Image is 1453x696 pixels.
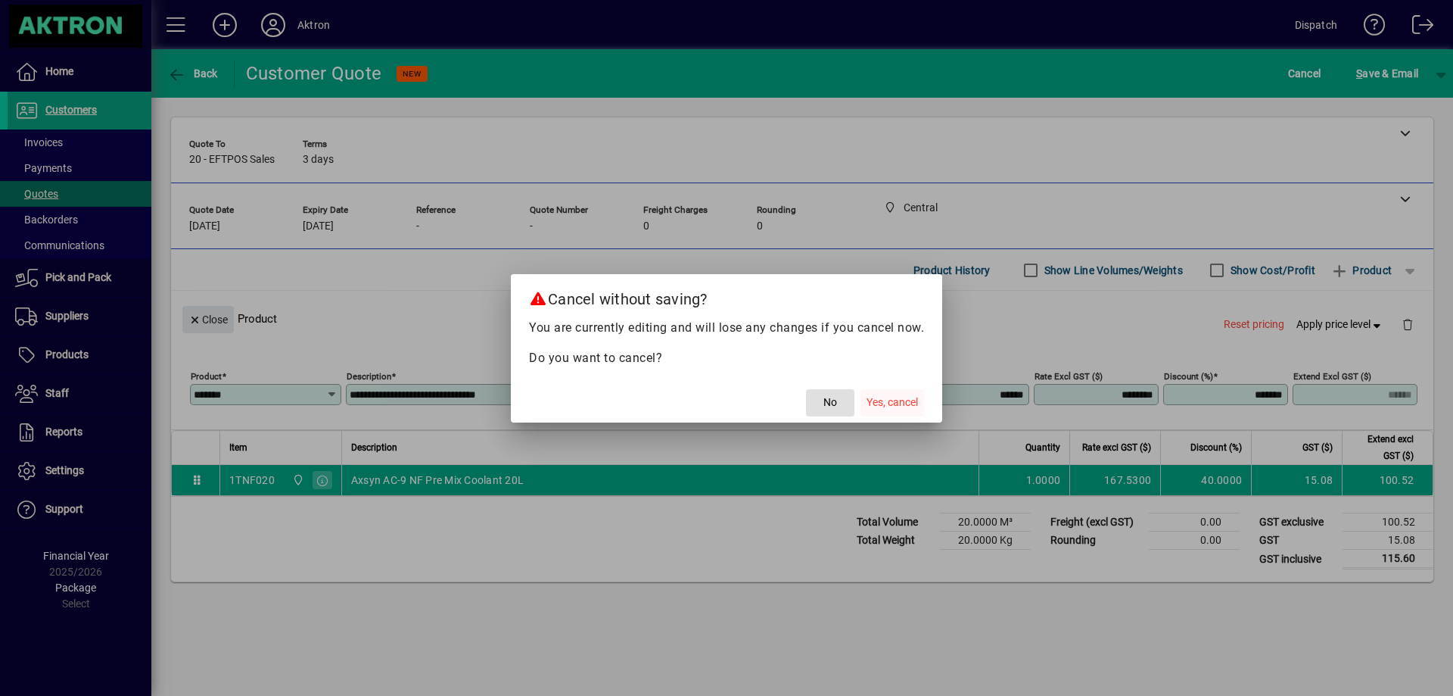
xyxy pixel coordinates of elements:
[806,389,854,417] button: No
[823,395,837,410] span: No
[867,395,918,410] span: Yes, cancel
[529,319,924,337] p: You are currently editing and will lose any changes if you cancel now.
[529,349,924,367] p: Do you want to cancel?
[860,389,924,417] button: Yes, cancel
[511,274,942,318] h2: Cancel without saving?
